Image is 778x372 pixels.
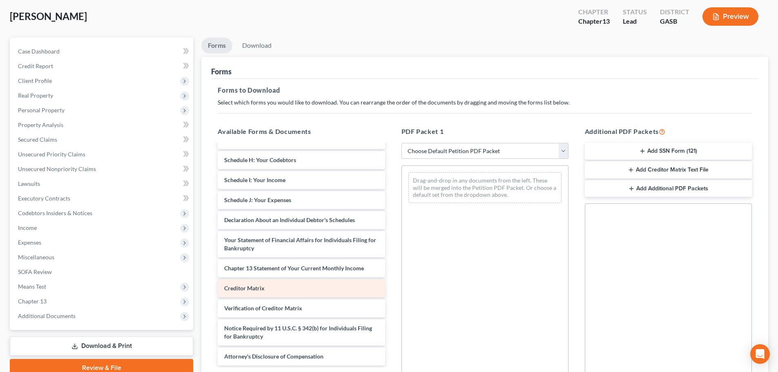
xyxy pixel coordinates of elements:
[211,67,232,76] div: Forms
[224,325,372,340] span: Notice Required by 11 U.S.C. § 342(b) for Individuals Filing for Bankruptcy
[224,285,265,292] span: Creditor Matrix
[578,7,610,17] div: Chapter
[18,224,37,231] span: Income
[660,7,689,17] div: District
[18,107,65,114] span: Personal Property
[585,143,752,160] button: Add SSN Form (121)
[18,195,70,202] span: Executory Contracts
[408,172,562,203] div: Drag-and-drop in any documents from the left. These will be merged into the Petition PDF Packet. ...
[585,161,752,178] button: Add Creditor Matrix Text File
[224,176,285,183] span: Schedule I: Your Income
[18,151,85,158] span: Unsecured Priority Claims
[11,147,193,162] a: Unsecured Priority Claims
[11,59,193,74] a: Credit Report
[585,127,752,136] h5: Additional PDF Packets
[18,92,53,99] span: Real Property
[11,191,193,206] a: Executory Contracts
[11,118,193,132] a: Property Analysis
[18,136,57,143] span: Secured Claims
[602,17,610,25] span: 13
[18,254,54,261] span: Miscellaneous
[18,312,76,319] span: Additional Documents
[224,236,376,252] span: Your Statement of Financial Affairs for Individuals Filing for Bankruptcy
[578,17,610,26] div: Chapter
[224,265,364,272] span: Chapter 13 Statement of Your Current Monthly Income
[585,180,752,197] button: Add Additional PDF Packets
[218,98,752,107] p: Select which forms you would like to download. You can rearrange the order of the documents by dr...
[18,121,63,128] span: Property Analysis
[224,196,291,203] span: Schedule J: Your Expenses
[224,353,323,360] span: Attorney's Disclosure of Compensation
[18,48,60,55] span: Case Dashboard
[11,132,193,147] a: Secured Claims
[18,180,40,187] span: Lawsuits
[218,85,752,95] h5: Forms to Download
[11,265,193,279] a: SOFA Review
[18,268,52,275] span: SOFA Review
[218,127,385,136] h5: Available Forms & Documents
[18,239,41,246] span: Expenses
[10,10,87,22] span: [PERSON_NAME]
[18,283,46,290] span: Means Test
[11,176,193,191] a: Lawsuits
[236,38,278,53] a: Download
[623,17,647,26] div: Lead
[224,156,296,163] span: Schedule H: Your Codebtors
[18,62,53,69] span: Credit Report
[18,77,52,84] span: Client Profile
[224,136,364,143] span: Schedule G: Executory Contracts and Unexpired Leases
[11,162,193,176] a: Unsecured Nonpriority Claims
[18,298,47,305] span: Chapter 13
[750,344,770,364] div: Open Intercom Messenger
[18,165,96,172] span: Unsecured Nonpriority Claims
[401,127,568,136] h5: PDF Packet 1
[224,216,355,223] span: Declaration About an Individual Debtor's Schedules
[702,7,758,26] button: Preview
[18,209,92,216] span: Codebtors Insiders & Notices
[224,305,302,312] span: Verification of Creditor Matrix
[201,38,232,53] a: Forms
[11,44,193,59] a: Case Dashboard
[660,17,689,26] div: GASB
[10,336,193,356] a: Download & Print
[623,7,647,17] div: Status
